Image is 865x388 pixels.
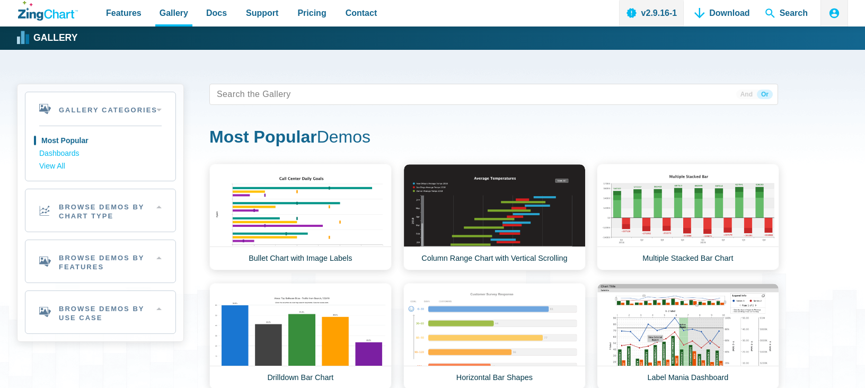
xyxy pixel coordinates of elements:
[18,1,78,21] a: ZingChart Logo. Click to return to the homepage
[18,30,77,46] a: Gallery
[297,6,326,20] span: Pricing
[757,90,773,99] span: Or
[39,147,162,160] a: Dashboards
[209,127,317,146] strong: Most Popular
[597,164,779,270] a: Multiple Stacked Bar Chart
[25,291,175,333] h2: Browse Demos By Use Case
[25,240,175,283] h2: Browse Demos By Features
[736,90,757,99] span: And
[209,126,778,150] h1: Demos
[346,6,377,20] span: Contact
[106,6,142,20] span: Features
[39,135,162,147] a: Most Popular
[403,164,586,270] a: Column Range Chart with Vertical Scrolling
[39,160,162,173] a: View All
[33,33,77,43] strong: Gallery
[206,6,227,20] span: Docs
[160,6,188,20] span: Gallery
[25,189,175,232] h2: Browse Demos By Chart Type
[209,164,392,270] a: Bullet Chart with Image Labels
[246,6,278,20] span: Support
[25,92,175,126] h2: Gallery Categories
